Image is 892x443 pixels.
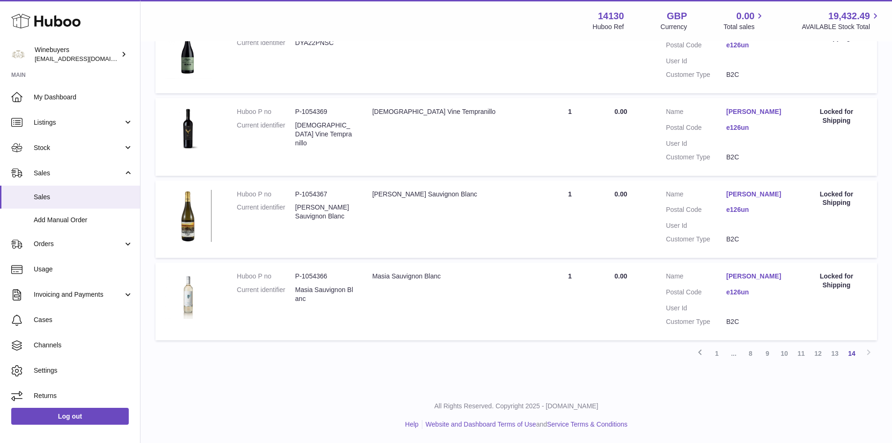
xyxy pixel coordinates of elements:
a: 19,432.49 AVAILABLE Stock Total [802,10,881,31]
a: e126un [726,288,787,297]
dt: Huboo P no [237,272,295,281]
p: All Rights Reserved. Copyright 2025 - [DOMAIN_NAME] [148,402,885,411]
dd: P-1054366 [295,272,354,281]
dt: Postal Code [666,41,726,52]
a: Service Terms & Conditions [547,420,627,428]
span: Invoicing and Payments [34,290,123,299]
img: 1755000624.jpg [165,272,212,319]
div: Locked for Shipping [805,107,868,125]
a: Website and Dashboard Terms of Use [426,420,536,428]
strong: GBP [667,10,687,23]
dd: Masia Sauvignon Blanc [295,285,354,303]
span: Cases [34,315,133,324]
span: Usage [34,265,133,274]
dt: Current identifier [237,38,295,47]
a: [PERSON_NAME] [726,190,787,199]
a: 8 [742,345,759,362]
img: 1755000930.jpg [165,107,212,154]
a: 13 [826,345,843,362]
dt: Huboo P no [237,107,295,116]
div: Huboo Ref [593,23,624,31]
td: 1 [535,263,605,340]
dt: Current identifier [237,121,295,148]
span: 0.00 [614,108,627,115]
span: Channels [34,341,133,350]
dt: Name [666,107,726,119]
span: Sales [34,193,133,202]
span: [EMAIL_ADDRESS][DOMAIN_NAME] [35,55,138,62]
dt: User Id [666,139,726,148]
a: 14 [843,345,860,362]
div: Winebuyers [35,45,119,63]
dt: Name [666,272,726,283]
li: and [422,420,627,429]
span: Total sales [723,23,765,31]
span: Sales [34,169,123,178]
dt: Postal Code [666,288,726,299]
a: 1 [708,345,725,362]
dt: Postal Code [666,205,726,217]
span: Returns [34,391,133,400]
a: Log out [11,408,129,425]
span: 0.00 [614,272,627,280]
dd: [DEMOGRAPHIC_DATA] Vine Tempranillo [295,121,354,148]
a: 0.00 Total sales [723,10,765,31]
span: 19,432.49 [828,10,870,23]
img: internalAdmin-14130@internal.huboo.com [11,47,25,61]
strong: 14130 [598,10,624,23]
dt: Customer Type [666,153,726,162]
dd: [PERSON_NAME] Sauvignon Blanc [295,203,354,221]
span: Settings [34,366,133,375]
dt: Customer Type [666,70,726,79]
dt: Name [666,190,726,201]
td: 1 [535,180,605,258]
dt: User Id [666,221,726,230]
a: Help [405,420,419,428]
dt: Current identifier [237,203,295,221]
img: 1752081497.png [165,25,212,78]
a: 12 [810,345,826,362]
div: Masia Sauvignon Blanc [372,272,525,281]
dt: Postal Code [666,123,726,135]
dd: P-1054369 [295,107,354,116]
div: Locked for Shipping [805,190,868,208]
dd: B2C [726,70,787,79]
img: 1755000800.png [165,190,212,242]
a: 9 [759,345,776,362]
a: e126un [726,123,787,132]
span: AVAILABLE Stock Total [802,23,881,31]
div: Locked for Shipping [805,272,868,290]
a: 11 [793,345,810,362]
dd: B2C [726,153,787,162]
span: Stock [34,143,123,152]
dd: B2C [726,235,787,244]
dt: Huboo P no [237,190,295,199]
span: Orders [34,240,123,248]
dd: P-1054367 [295,190,354,199]
a: e126un [726,205,787,214]
span: ... [725,345,742,362]
span: Add Manual Order [34,216,133,225]
a: e126un [726,41,787,50]
div: Currency [661,23,687,31]
dt: User Id [666,57,726,66]
span: 0.00 [737,10,755,23]
td: 1 [535,15,605,93]
span: My Dashboard [34,93,133,102]
dt: Customer Type [666,317,726,326]
span: 0.00 [614,190,627,198]
dt: Current identifier [237,285,295,303]
td: 1 [535,98,605,176]
a: 10 [776,345,793,362]
span: Listings [34,118,123,127]
a: [PERSON_NAME] [726,272,787,281]
dt: Customer Type [666,235,726,244]
div: [PERSON_NAME] Sauvignon Blanc [372,190,525,199]
dd: DYA22PNSC [295,38,354,47]
div: [DEMOGRAPHIC_DATA] Vine Tempranillo [372,107,525,116]
a: [PERSON_NAME] [726,107,787,116]
dt: User Id [666,304,726,313]
dd: B2C [726,317,787,326]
